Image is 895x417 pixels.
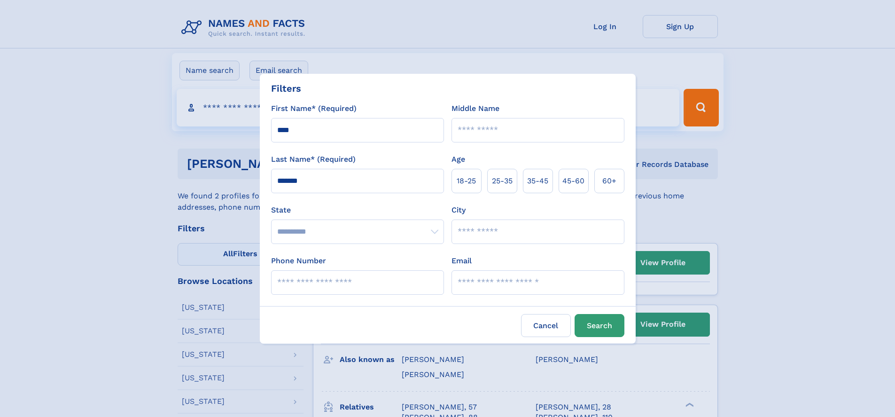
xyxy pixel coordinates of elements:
span: 45‑60 [562,175,584,187]
label: City [451,205,466,216]
label: First Name* (Required) [271,103,357,114]
span: 25‑35 [492,175,513,187]
label: Cancel [521,314,571,337]
label: Phone Number [271,255,326,267]
label: Age [451,154,465,165]
span: 18‑25 [457,175,476,187]
label: Middle Name [451,103,499,114]
label: Email [451,255,472,267]
label: Last Name* (Required) [271,154,356,165]
button: Search [575,314,624,337]
label: State [271,205,444,216]
span: 60+ [602,175,616,187]
span: 35‑45 [527,175,548,187]
div: Filters [271,81,301,95]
